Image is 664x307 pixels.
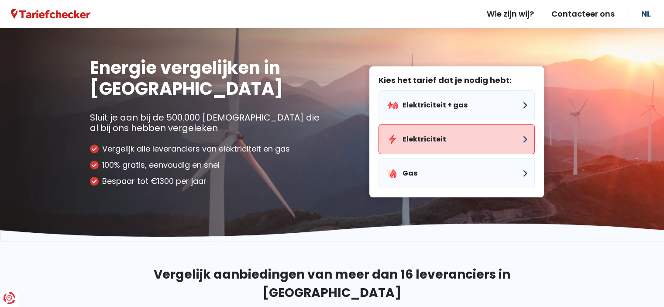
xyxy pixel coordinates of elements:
[11,9,90,20] img: Tariefchecker logo
[90,57,326,99] h1: Energie vergelijken in [GEOGRAPHIC_DATA]
[11,8,90,20] a: Tariefchecker
[378,124,535,154] button: Elektriciteit
[90,176,326,186] li: Bespaar tot €1300 per jaar
[378,76,535,85] label: Kies het tarief dat je nodig hebt:
[90,160,326,170] li: 100% gratis, eenvoudig en snel
[90,112,326,133] p: Sluit je aan bij de 500.000 [DEMOGRAPHIC_DATA] die al bij ons hebben vergeleken
[90,144,326,154] li: Vergelijk alle leveranciers van elektriciteit en gas
[90,266,575,302] h2: Vergelijk aanbiedingen van meer dan 16 leveranciers in [GEOGRAPHIC_DATA]
[378,159,535,188] button: Gas
[378,90,535,120] button: Elektriciteit + gas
